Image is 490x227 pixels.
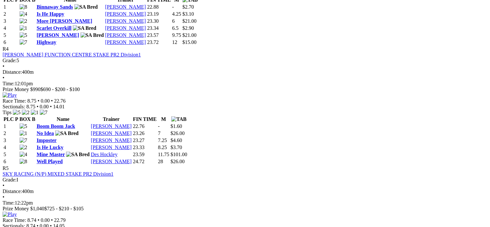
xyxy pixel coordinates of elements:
a: Boom Boom Jack [37,123,75,129]
img: SA Bred [74,4,98,10]
span: P [15,116,18,122]
img: 8 [20,4,27,10]
td: 23.59 [132,151,157,158]
div: 5 [3,58,483,63]
a: [PERSON_NAME] [105,32,146,38]
span: B [32,116,35,122]
img: 4 [20,152,27,157]
span: • [3,194,4,200]
text: 7 [158,130,160,136]
a: Highway [37,39,56,45]
a: [PERSON_NAME] [91,145,131,150]
td: 3 [3,18,19,24]
text: 8.25 [158,145,167,150]
img: 1 [20,130,27,136]
span: Sectionals: [3,104,25,109]
div: 400m [3,69,483,75]
td: 2 [3,11,19,17]
img: 5 [13,110,21,115]
span: $690 - $200 - $100 [40,87,80,92]
span: PLC [4,116,14,122]
td: 1 [3,4,19,10]
td: 23.72 [147,39,171,46]
span: 0.00 [41,98,50,104]
td: 23.57 [147,32,171,38]
span: $2.90 [182,25,194,31]
span: 22.79 [54,217,66,223]
th: M [157,116,169,122]
span: R5 [3,165,9,171]
a: Des Hockley [91,152,117,157]
a: Binnaway Sands [37,4,73,10]
span: $4.60 [171,138,182,143]
div: 400m [3,189,483,194]
a: [PERSON_NAME] [105,18,146,24]
span: Time: [3,200,15,206]
a: [PERSON_NAME] [91,159,131,164]
span: $15.00 [182,39,197,45]
td: 2 [3,130,19,137]
span: 14.01 [53,104,64,109]
text: 7.25 [158,138,167,143]
span: $21.00 [182,32,197,38]
span: Distance: [3,189,22,194]
a: [PERSON_NAME] [105,4,146,10]
a: More [PERSON_NAME] [37,18,92,24]
div: Prize Money $990 [3,87,483,92]
span: Time: [3,81,15,86]
td: 22.88 [147,4,171,10]
td: 5 [3,151,19,158]
span: $101.00 [171,152,187,157]
a: SKY RACING (N/P) MIXED STAKE PR2 Division1 [3,171,114,177]
img: 7 [40,110,47,115]
span: $2.70 [182,4,194,10]
td: 23.26 [132,130,157,137]
td: 23.30 [147,18,171,24]
div: I [3,177,483,183]
a: [PERSON_NAME] [91,130,131,136]
img: SA Bred [80,32,104,38]
td: 24.72 [132,158,157,165]
img: TAB [171,116,187,122]
span: $1.60 [171,123,182,129]
a: [PERSON_NAME] [37,32,79,38]
a: [PERSON_NAME] [105,11,146,17]
span: R4 [3,46,9,52]
td: 5 [3,32,19,38]
span: • [3,63,4,69]
img: 7 [20,39,27,45]
img: 2 [22,110,30,115]
span: • [38,98,39,104]
span: • [3,183,4,188]
span: • [51,217,53,223]
div: 12:01pm [3,81,483,87]
span: $3.10 [182,11,194,17]
img: Play [3,92,17,98]
span: $26.00 [171,130,185,136]
span: BOX [20,116,31,122]
span: • [50,104,52,109]
span: • [37,104,38,109]
img: 8 [20,159,27,164]
td: 4 [3,25,19,31]
td: 3 [3,137,19,144]
span: $26.00 [171,159,185,164]
text: 28 [158,159,163,164]
div: Prize Money $1,040 [3,206,483,212]
img: SA Bred [55,130,79,136]
a: Is He Lucky [37,145,63,150]
text: 6.5 [172,25,179,31]
a: [PERSON_NAME] [105,39,146,45]
td: 6 [3,39,19,46]
img: 1 [31,110,38,115]
span: Distance: [3,69,22,75]
span: 0.00 [40,104,49,109]
a: Is He Happy [37,11,64,17]
span: 22.76 [54,98,66,104]
img: 2 [20,18,27,24]
span: $3.70 [171,145,182,150]
text: - [172,4,174,10]
span: 8.75 [27,98,36,104]
a: Mine Master [37,152,65,157]
span: Race Time: [3,217,26,223]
